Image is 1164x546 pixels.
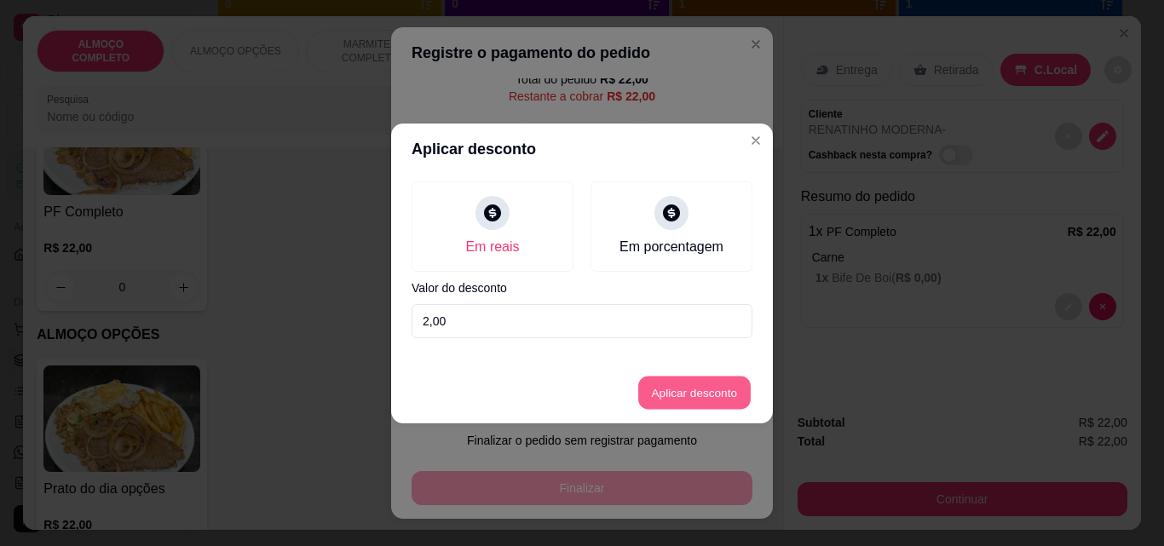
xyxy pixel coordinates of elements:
div: Em porcentagem [619,237,723,257]
button: Aplicar desconto [639,376,751,409]
label: Valor do desconto [412,282,752,294]
input: Valor do desconto [412,304,752,338]
header: Aplicar desconto [391,124,773,175]
button: Close [742,127,769,154]
div: Em reais [465,237,519,257]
